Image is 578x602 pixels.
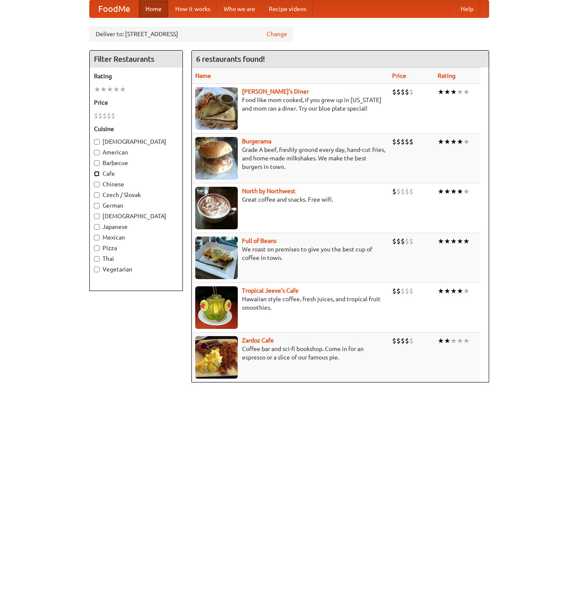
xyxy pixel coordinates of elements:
[242,237,276,244] a: Full of Beans
[90,51,182,68] h4: Filter Restaurants
[94,191,178,199] label: Czech / Slovak
[392,187,396,196] li: $
[94,212,178,220] label: [DEMOGRAPHIC_DATA]
[111,111,115,120] li: $
[401,336,405,345] li: $
[195,187,238,229] img: north.jpg
[409,87,413,97] li: $
[107,111,111,120] li: $
[89,26,293,42] div: Deliver to: [STREET_ADDRESS]
[120,85,126,94] li: ★
[444,187,450,196] li: ★
[195,72,211,79] a: Name
[405,187,409,196] li: $
[444,336,450,345] li: ★
[94,171,100,177] input: Cafe
[217,0,262,17] a: Who we are
[457,237,463,246] li: ★
[242,287,299,294] a: Tropical Jeeve's Cafe
[457,87,463,97] li: ★
[94,203,100,208] input: German
[405,336,409,345] li: $
[94,72,178,80] h5: Rating
[444,137,450,146] li: ★
[94,159,178,167] label: Barbecue
[94,98,178,107] h5: Price
[267,30,287,38] a: Change
[94,125,178,133] h5: Cuisine
[94,224,100,230] input: Japanese
[463,137,470,146] li: ★
[139,0,168,17] a: Home
[242,138,271,145] a: Burgerama
[457,286,463,296] li: ★
[94,223,178,231] label: Japanese
[392,137,396,146] li: $
[90,0,139,17] a: FoodMe
[242,88,309,95] b: [PERSON_NAME]'s Diner
[94,180,178,188] label: Chinese
[401,187,405,196] li: $
[444,286,450,296] li: ★
[113,85,120,94] li: ★
[195,137,238,180] img: burgerama.jpg
[392,87,396,97] li: $
[396,237,401,246] li: $
[103,111,107,120] li: $
[94,182,100,187] input: Chinese
[195,345,385,362] p: Coffee bar and sci-fi bookshop. Come in for an espresso or a slice of our famous pie.
[450,137,457,146] li: ★
[463,87,470,97] li: ★
[463,237,470,246] li: ★
[405,87,409,97] li: $
[94,235,100,240] input: Mexican
[450,336,457,345] li: ★
[396,286,401,296] li: $
[438,286,444,296] li: ★
[438,72,456,79] a: Rating
[463,286,470,296] li: ★
[438,237,444,246] li: ★
[405,286,409,296] li: $
[107,85,113,94] li: ★
[94,201,178,210] label: German
[195,195,385,204] p: Great coffee and snacks. Free wifi.
[94,245,100,251] input: Pizza
[195,146,385,171] p: Grade A beef, freshly ground every day, hand-cut fries, and home-made milkshakes. We make the bes...
[450,187,457,196] li: ★
[463,336,470,345] li: ★
[94,85,100,94] li: ★
[444,237,450,246] li: ★
[94,111,98,120] li: $
[168,0,217,17] a: How it works
[409,237,413,246] li: $
[392,237,396,246] li: $
[396,137,401,146] li: $
[405,137,409,146] li: $
[195,336,238,379] img: zardoz.jpg
[195,295,385,312] p: Hawaiian style coffee, fresh juices, and tropical fruit smoothies.
[392,72,406,79] a: Price
[401,87,405,97] li: $
[457,187,463,196] li: ★
[401,137,405,146] li: $
[450,87,457,97] li: ★
[94,160,100,166] input: Barbecue
[94,267,100,272] input: Vegetarian
[100,85,107,94] li: ★
[94,256,100,262] input: Thai
[450,286,457,296] li: ★
[242,188,296,194] a: North by Northwest
[450,237,457,246] li: ★
[409,187,413,196] li: $
[444,87,450,97] li: ★
[454,0,480,17] a: Help
[392,336,396,345] li: $
[94,214,100,219] input: [DEMOGRAPHIC_DATA]
[396,87,401,97] li: $
[196,55,265,63] ng-pluralize: 6 restaurants found!
[401,237,405,246] li: $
